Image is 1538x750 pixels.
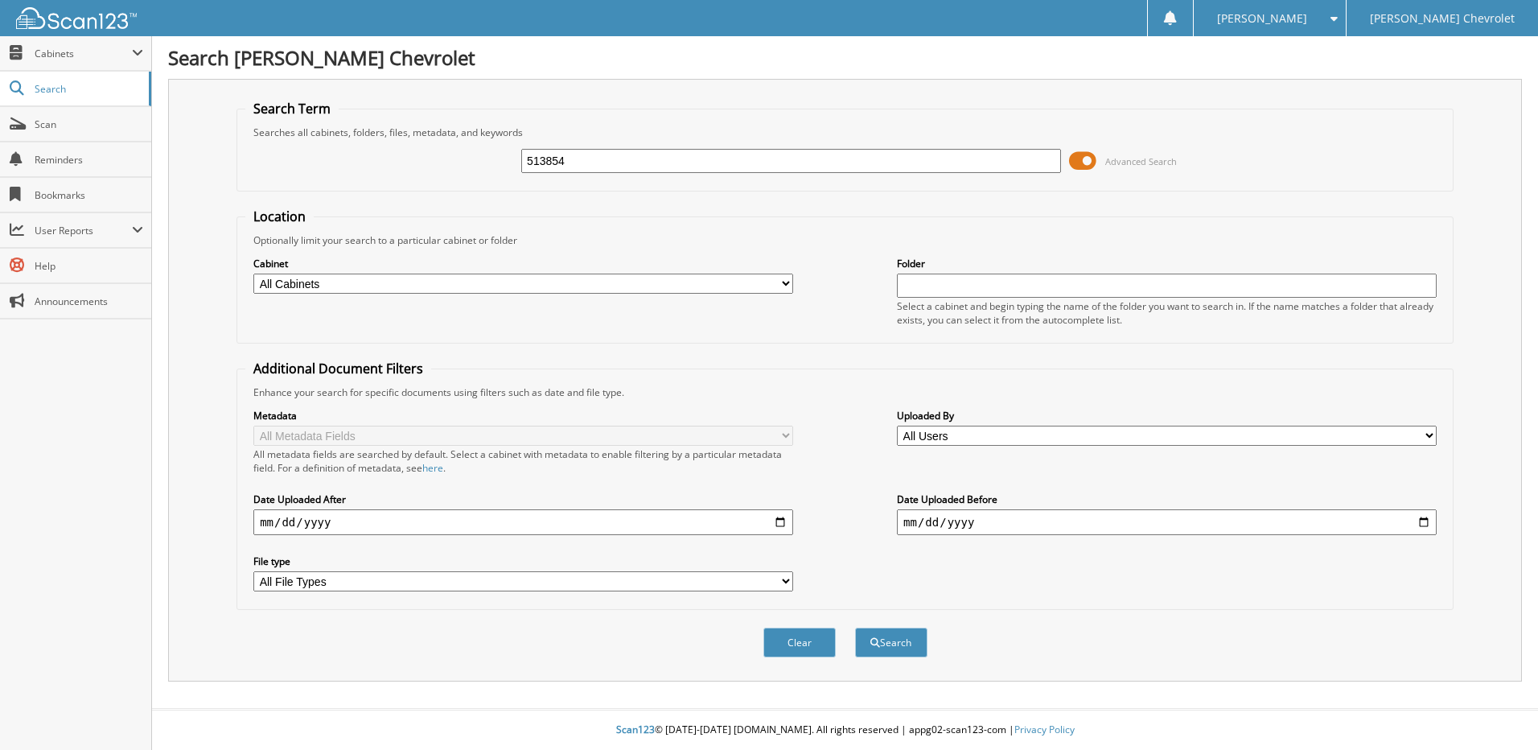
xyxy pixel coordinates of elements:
[35,153,143,167] span: Reminders
[897,299,1437,327] div: Select a cabinet and begin typing the name of the folder you want to search in. If the name match...
[855,628,927,657] button: Search
[253,409,793,422] label: Metadata
[253,554,793,568] label: File type
[168,44,1522,71] h1: Search [PERSON_NAME] Chevrolet
[245,360,431,377] legend: Additional Document Filters
[897,409,1437,422] label: Uploaded By
[35,224,132,237] span: User Reports
[763,628,836,657] button: Clear
[422,461,443,475] a: here
[245,385,1445,399] div: Enhance your search for specific documents using filters such as date and file type.
[35,188,143,202] span: Bookmarks
[35,295,143,308] span: Announcements
[152,711,1538,750] div: © [DATE]-[DATE] [DOMAIN_NAME]. All rights reserved | appg02-scan123-com |
[253,447,793,475] div: All metadata fields are searched by default. Select a cabinet with metadata to enable filtering b...
[253,492,793,506] label: Date Uploaded After
[245,208,314,225] legend: Location
[1105,155,1177,167] span: Advanced Search
[897,492,1437,506] label: Date Uploaded Before
[1217,14,1307,23] span: [PERSON_NAME]
[1370,14,1515,23] span: [PERSON_NAME] Chevrolet
[35,259,143,273] span: Help
[616,723,655,736] span: Scan123
[253,257,793,270] label: Cabinet
[245,233,1445,247] div: Optionally limit your search to a particular cabinet or folder
[253,509,793,535] input: start
[897,257,1437,270] label: Folder
[35,117,143,131] span: Scan
[35,47,132,60] span: Cabinets
[1014,723,1075,736] a: Privacy Policy
[245,100,339,117] legend: Search Term
[897,509,1437,535] input: end
[245,126,1445,139] div: Searches all cabinets, folders, files, metadata, and keywords
[1458,673,1538,750] iframe: Chat Widget
[16,7,137,29] img: scan123-logo-white.svg
[35,82,141,96] span: Search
